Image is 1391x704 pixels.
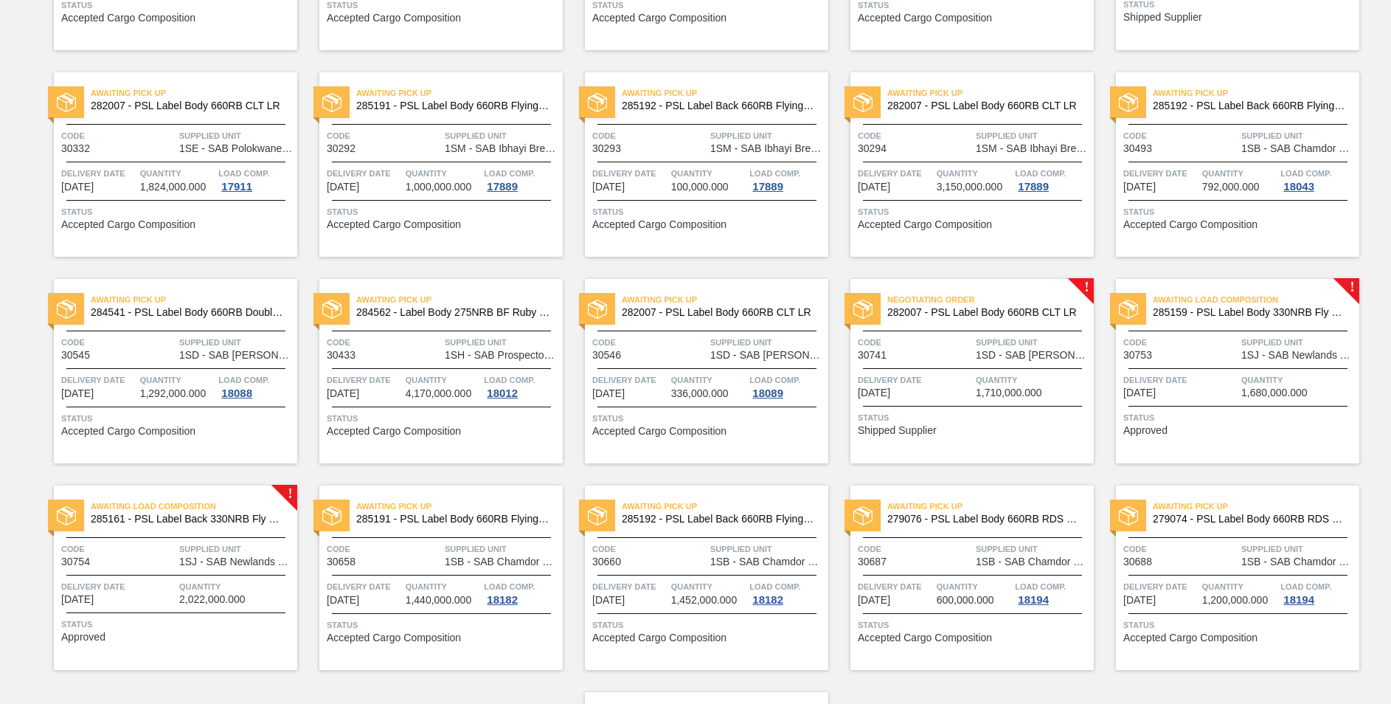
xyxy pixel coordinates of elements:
span: Quantity [406,373,481,387]
span: 285192 - PSL Label Back 660RB FlyingFish Lemon PU [622,100,816,111]
span: 30546 [592,350,621,361]
span: Quantity [179,579,294,594]
div: 18194 [1280,594,1317,606]
span: 284541 - PSL Label Body 660RB Double Malt 23 [91,307,285,318]
span: 1SB - SAB Chamdor Brewery [445,556,559,567]
span: Accepted Cargo Composition [327,13,461,24]
span: Code [327,335,441,350]
a: statusAwaiting Pick Up284541 - PSL Label Body 660RB Double Malt 23Code30545Supplied Unit1SD - SAB... [32,279,297,463]
span: Status [327,411,559,426]
a: Load Comp.18182 [484,579,559,606]
span: Code [1123,542,1238,556]
a: Load Comp.18194 [1280,579,1356,606]
img: status [1119,300,1138,319]
span: Supplied Unit [179,542,294,556]
span: Code [858,128,972,143]
span: 30660 [592,556,621,567]
span: Delivery Date [327,579,402,594]
span: Load Comp. [484,166,535,181]
span: Supplied Unit [179,335,294,350]
span: Supplied Unit [710,542,825,556]
a: statusAwaiting Pick Up282007 - PSL Label Body 660RB CLT LRCode30294Supplied Unit1SM - SAB Ibhayi ... [828,72,1094,257]
a: Load Comp.18089 [749,373,825,399]
span: 285191 - PSL Label Body 660RB FlyingFish Lemon PU [356,100,551,111]
span: Delivery Date [327,166,402,181]
span: Supplied Unit [445,542,559,556]
img: status [57,506,76,525]
span: Code [592,542,707,556]
img: status [322,300,341,319]
a: statusAwaiting Pick Up279076 - PSL Label Body 660RB RDS Org (Blast)Code30687Supplied Unit1SB - SA... [828,486,1094,670]
span: Delivery Date [592,373,667,387]
span: 1SM - SAB Ibhayi Brewery [710,143,825,154]
span: Delivery Date [327,373,402,387]
span: 1,200,000.000 [1202,595,1269,606]
span: Awaiting Pick Up [1153,86,1359,100]
span: 2,022,000.000 [179,594,246,605]
span: 08/02/2025 [61,182,94,193]
span: 08/18/2025 [327,595,359,606]
span: Code [1123,335,1238,350]
span: Supplied Unit [976,128,1090,143]
img: status [853,506,873,525]
span: 08/08/2025 [1123,182,1156,193]
img: status [588,300,607,319]
span: Supplied Unit [179,128,294,143]
a: statusAwaiting Pick Up285192 - PSL Label Back 660RB FlyingFish Lemon PUCode30660Supplied Unit1SB ... [563,486,828,670]
span: 1SM - SAB Ibhayi Brewery [976,143,1090,154]
span: Delivery Date [592,166,667,181]
span: Quantity [937,579,1012,594]
span: Awaiting Load Composition [91,499,297,514]
span: 30332 [61,143,90,154]
span: 1SH - SAB Prospecton Brewery [445,350,559,361]
span: Quantity [671,579,746,594]
span: 08/04/2025 [858,182,890,193]
span: Delivery Date [858,373,972,387]
span: Load Comp. [749,579,800,594]
a: !statusAwaiting Load Composition285159 - PSL Label Body 330NRB Fly Fish Lemon PUCode30753Supplied... [1094,279,1359,463]
div: 18182 [484,594,521,606]
span: Quantity [140,166,215,181]
span: Code [858,542,972,556]
span: Supplied Unit [445,128,559,143]
span: Supplied Unit [1241,128,1356,143]
span: Status [1123,410,1356,425]
span: 30433 [327,350,355,361]
span: Quantity [1202,166,1277,181]
span: 282007 - PSL Label Body 660RB CLT LR [887,100,1082,111]
a: statusAwaiting Pick Up285192 - PSL Label Back 660RB FlyingFish Lemon PUCode30293Supplied Unit1SM ... [563,72,828,257]
span: 08/02/2025 [592,182,625,193]
a: statusAwaiting Pick Up282007 - PSL Label Body 660RB CLT LRCode30332Supplied Unit1SE - SAB Polokwa... [32,72,297,257]
span: Shipped Supplier [1123,12,1202,23]
span: 08/16/2025 [61,594,94,605]
span: Delivery Date [858,166,933,181]
span: Code [61,335,176,350]
span: 30292 [327,143,355,154]
div: 17889 [484,181,521,193]
span: Load Comp. [1280,166,1331,181]
span: Accepted Cargo Composition [61,13,195,24]
span: Delivery Date [592,579,667,594]
span: 1,292,000.000 [140,388,207,399]
span: Code [1123,128,1238,143]
span: 1,452,000.000 [671,595,738,606]
span: Quantity [937,166,1012,181]
span: Code [592,128,707,143]
span: Delivery Date [1123,579,1199,594]
span: Accepted Cargo Composition [858,219,992,230]
span: 30294 [858,143,887,154]
span: Code [61,128,176,143]
span: Status [327,618,559,632]
img: status [588,506,607,525]
span: Load Comp. [1280,579,1331,594]
span: Load Comp. [218,166,269,181]
span: Load Comp. [749,373,800,387]
span: 3,150,000.000 [937,182,1003,193]
span: Accepted Cargo Composition [61,219,195,230]
span: 282007 - PSL Label Body 660RB CLT LR [622,307,816,318]
span: Load Comp. [484,373,535,387]
span: 08/09/2025 [327,388,359,399]
a: statusAwaiting Pick Up279074 - PSL Label Body 660RB RDS Dry (Blast)Code30688Supplied Unit1SB - SA... [1094,486,1359,670]
span: Quantity [671,373,746,387]
div: 18194 [1015,594,1052,606]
